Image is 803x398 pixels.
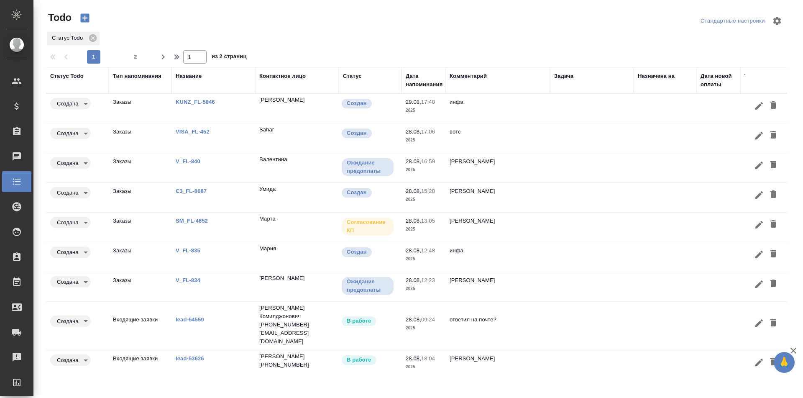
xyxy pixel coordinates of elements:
[212,51,247,64] span: из 2 страниц
[421,218,435,224] p: 13:05
[450,217,546,225] p: [PERSON_NAME]
[347,277,389,294] p: Ожидание предоплаты
[54,130,81,137] button: Создана
[406,324,441,332] p: 2025
[347,248,367,256] p: Создан
[259,155,287,164] p: Валентина
[766,187,780,203] button: Удалить
[259,329,335,346] div: Click to copy
[752,187,766,203] button: Редактировать
[54,159,81,167] button: Создана
[406,218,421,224] p: 28.08,
[347,129,367,137] p: Создан
[421,158,435,164] p: 16:59
[766,217,780,232] button: Удалить
[259,304,335,321] div: Click to copy
[50,128,91,139] div: Создана
[259,321,309,329] p: [PHONE_NUMBER]
[421,188,435,194] p: 15:28
[343,72,362,80] div: Статус
[259,274,335,282] div: Галина
[406,225,441,234] p: 2025
[54,278,81,285] button: Создана
[259,126,274,134] div: Click to copy
[109,153,171,182] td: Заказы
[744,72,757,80] div: Тэги
[450,98,546,106] p: инфа
[766,354,780,370] button: Удалить
[46,11,72,24] span: Todo
[54,249,81,256] button: Создана
[109,123,171,153] td: Заказы
[421,316,435,323] p: 09:24
[109,272,171,301] td: Заказы
[259,352,335,369] div: Irina I., +79099176033
[406,255,441,263] p: 2025
[406,285,441,293] p: 2025
[638,72,675,80] div: Назначена на
[259,352,305,361] p: [PERSON_NAME]
[421,128,435,135] p: 17:06
[129,50,142,64] button: 2
[766,316,780,331] button: Удалить
[50,354,91,366] div: Создана
[259,215,276,223] div: Click to copy
[109,213,171,242] td: Заказы
[347,218,389,235] p: Согласование КП
[347,188,367,197] p: Создан
[50,316,91,327] div: Создана
[54,318,81,325] button: Создана
[259,185,335,193] div: Умида
[176,188,207,194] a: C3_FL-8087
[777,354,791,371] span: 🙏
[406,316,421,323] p: 28.08,
[259,244,335,253] div: Мария
[54,100,81,107] button: Создана
[259,185,276,193] div: Click to copy
[109,183,171,212] td: Заказы
[752,128,766,143] button: Редактировать
[406,355,421,362] p: 28.08,
[752,354,766,370] button: Редактировать
[766,98,780,113] button: Удалить
[406,136,441,144] p: 2025
[259,126,335,134] div: Sahar
[752,247,766,262] button: Редактировать
[50,276,91,288] div: Создана
[406,158,421,164] p: 28.08,
[259,185,276,193] p: Умида
[450,128,546,136] p: вотс
[176,316,204,323] a: lead-54559
[450,316,546,324] p: ответил на почте?
[450,187,546,195] p: [PERSON_NAME]
[421,355,435,362] p: 18:04
[766,276,780,292] button: Удалить
[406,195,441,204] p: 2025
[347,159,389,175] p: Ожидание предоплаты
[50,98,91,109] div: Создана
[54,189,81,196] button: Создана
[347,317,371,325] p: В работе
[176,355,204,362] a: lead-53626
[421,99,435,105] p: 17:40
[54,219,81,226] button: Создана
[109,242,171,272] td: Заказы
[450,247,546,255] p: инфа
[767,11,787,31] span: Настроить таблицу
[259,352,305,361] div: Click to copy
[176,218,208,224] a: SM_FL-4652
[450,157,546,166] p: [PERSON_NAME]
[450,354,546,363] p: [PERSON_NAME]
[109,311,171,341] td: Входящие заявки
[406,106,441,115] p: 2025
[421,247,435,254] p: 12:48
[52,34,86,42] p: Статус Todo
[50,247,91,258] div: Создана
[752,276,766,292] button: Редактировать
[176,277,200,283] a: V_FL-834
[554,72,573,80] div: Задача
[259,329,335,346] p: [EMAIL_ADDRESS][DOMAIN_NAME]
[701,72,736,89] div: Дата новой оплаты
[109,350,171,380] td: Входящие заявки
[406,128,421,135] p: 28.08,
